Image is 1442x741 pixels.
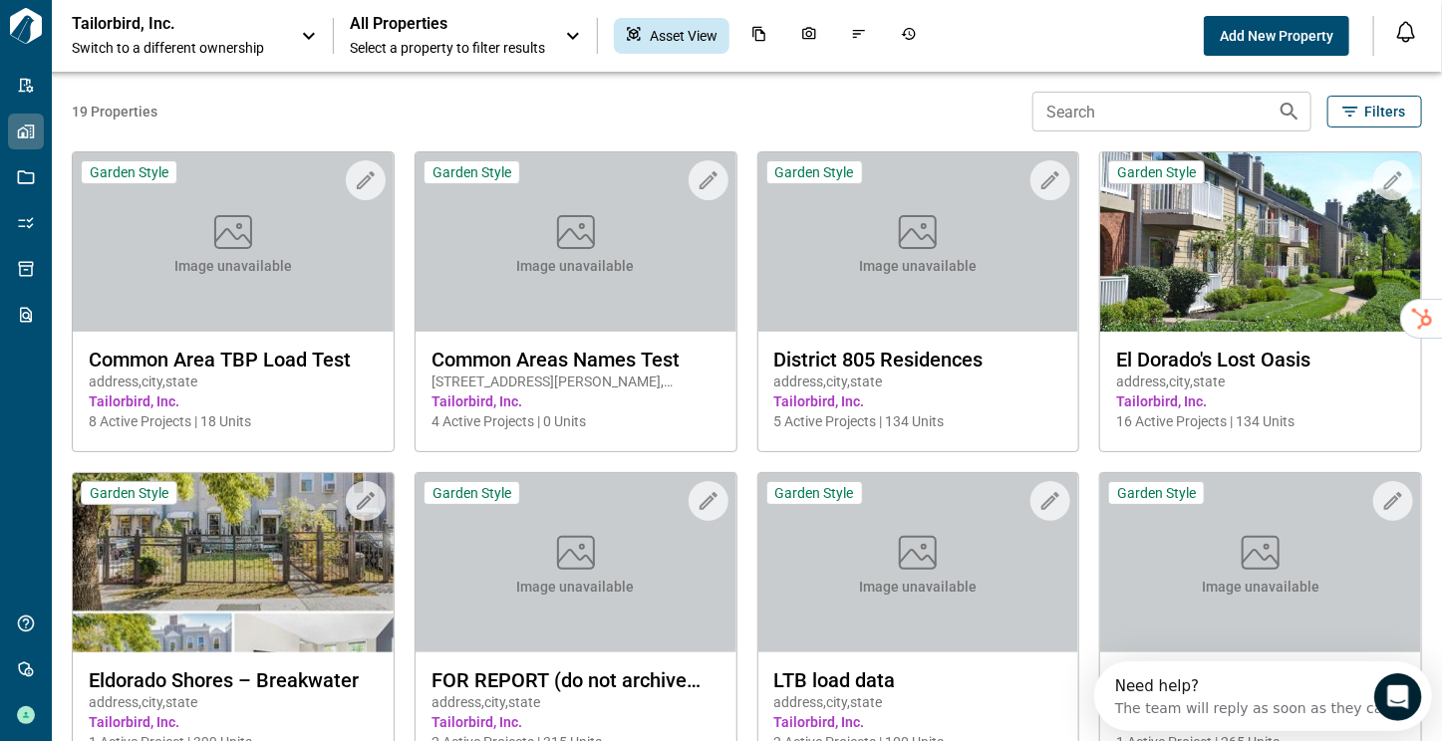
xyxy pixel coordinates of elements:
span: Tailorbird, Inc. [432,712,721,732]
span: Add New Property [1220,26,1333,46]
span: Garden Style [433,484,511,502]
span: Asset View [650,26,718,46]
iframe: Intercom live chat discovery launcher [1094,661,1432,731]
span: Image unavailable [517,256,635,276]
span: Image unavailable [517,577,635,597]
span: Garden Style [1117,484,1196,502]
img: property-asset [73,473,394,652]
span: Image unavailable [859,577,977,597]
div: The team will reply as soon as they can [21,33,298,54]
img: property-asset [1100,152,1421,332]
div: Open Intercom Messenger [8,8,357,63]
span: Tailorbird, Inc. [432,391,721,411]
span: Garden Style [433,163,511,181]
span: Common Area TBP Load Test [89,348,378,371]
span: address , city , state [774,371,1063,391]
span: Tailorbird, Inc. [89,391,378,411]
span: Tailorbird, Inc. [774,391,1063,411]
span: address , city , state [432,692,721,712]
div: Asset View [614,18,729,54]
span: 5 Active Projects | 134 Units [774,411,1063,431]
span: Garden Style [90,484,168,502]
span: 4 Active Projects | 0 Units [432,411,721,431]
span: Switch to a different ownership [72,38,281,58]
span: 19 Properties [72,102,1024,122]
span: address , city , state [89,692,378,712]
span: Tailorbird, Inc. [89,712,378,732]
span: Garden Style [775,163,854,181]
div: Photos [789,18,829,54]
span: [STREET_ADDRESS][PERSON_NAME] , [GEOGRAPHIC_DATA] , NJ [432,371,721,391]
button: Search properties [1270,92,1309,131]
span: District 805 Residences [774,348,1063,371]
button: Filters [1327,96,1422,127]
span: El Dorado's Lost Oasis [1116,348,1405,371]
span: Tailorbird, Inc. [1116,391,1405,411]
span: Filters [1364,102,1405,122]
div: Documents [739,18,779,54]
span: Garden Style [775,484,854,502]
span: Eldorado Shores – Breakwater [89,668,378,692]
span: Garden Style [90,163,168,181]
span: Image unavailable [174,256,292,276]
p: Tailorbird, Inc. [72,14,251,34]
iframe: Intercom live chat [1374,673,1422,721]
span: Select a property to filter results [350,38,545,58]
span: Common Areas Names Test [432,348,721,371]
span: address , city , state [89,371,378,391]
div: Job History [889,18,929,54]
span: LTB load data [774,668,1063,692]
button: Add New Property [1204,16,1349,56]
div: Issues & Info [839,18,879,54]
span: Image unavailable [859,256,977,276]
span: Image unavailable [1202,577,1319,597]
span: Tailorbird, Inc. [774,712,1063,732]
div: Need help? [21,17,298,33]
span: address , city , state [774,692,1063,712]
span: 8 Active Projects | 18 Units [89,411,378,431]
span: All Properties [350,14,545,34]
span: Garden Style [1117,163,1196,181]
span: 16 Active Projects | 134 Units [1116,411,1405,431]
span: FOR REPORT (do not archive yet) [432,668,721,692]
span: address , city , state [1116,371,1405,391]
button: Open notification feed [1390,16,1422,48]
